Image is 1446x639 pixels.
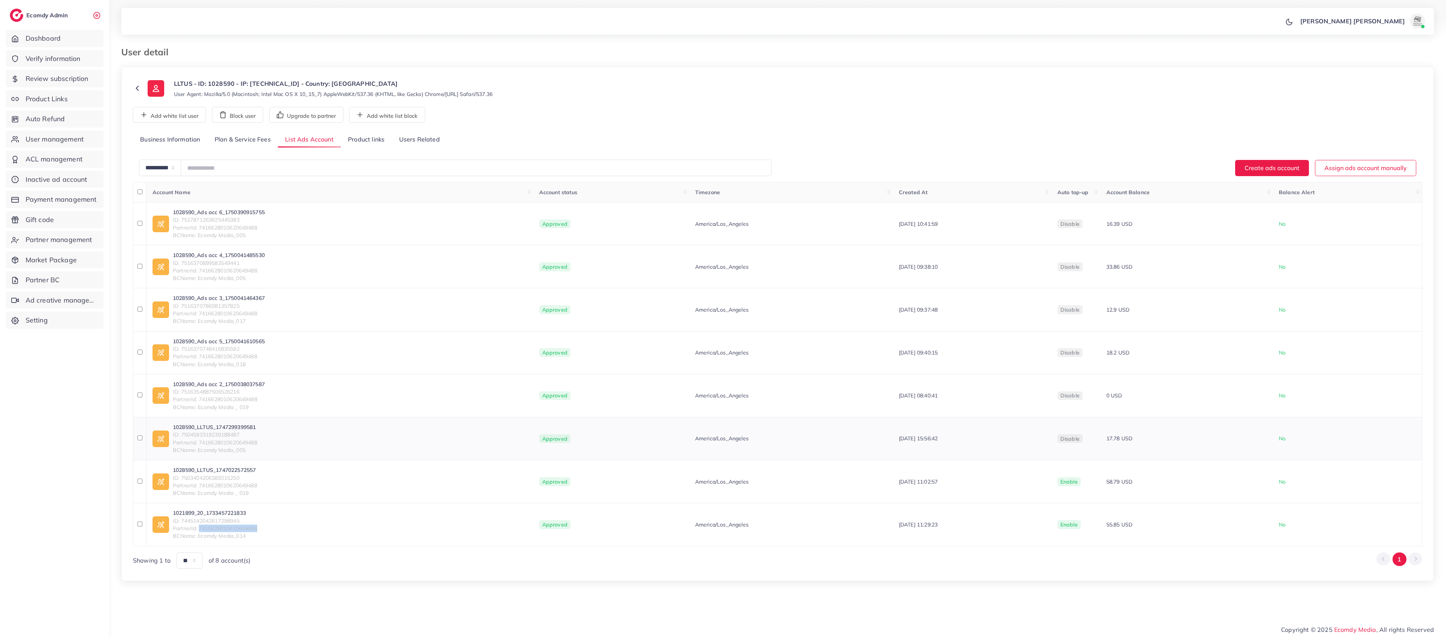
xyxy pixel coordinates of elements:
[539,219,570,228] span: Approved
[6,271,104,289] a: Partner BC
[1060,221,1080,227] span: disable
[1060,349,1080,356] span: disable
[173,208,265,216] a: 1028590_Ads acc 6_1750390915755
[1281,625,1434,634] span: Copyright © 2025
[899,478,938,485] span: [DATE] 11:02:57
[539,391,570,400] span: Approved
[121,47,174,58] h3: User detail
[173,431,257,438] span: ID: 7504593319239188487
[1410,14,1425,29] img: avatar
[153,259,169,275] img: ic-ad-info.7fc67b75.svg
[26,154,82,164] span: ACL management
[1376,625,1434,634] span: , All rights Reserved
[173,466,257,474] a: 1028590_LLTUS_1747022572557
[26,255,77,265] span: Market Package
[153,473,169,490] img: ic-ad-info.7fc67b75.svg
[1279,263,1286,270] span: No
[133,107,206,123] button: Add white list user
[899,435,938,442] span: [DATE] 15:56:42
[899,306,938,313] span: [DATE] 09:37:48
[26,235,92,245] span: Partner management
[539,520,570,529] span: Approved
[173,517,257,525] span: ID: 7445142042617298945
[539,305,570,314] span: Approved
[6,30,104,47] a: Dashboard
[899,221,938,227] span: [DATE] 10:41:59
[1106,306,1129,313] span: 12.9 USD
[695,263,749,271] span: America/Los_Angeles
[539,262,570,271] span: Approved
[173,423,257,431] a: 1028590_LLTUS_1747299399581
[173,231,265,239] span: BCName: Ecomdy Media_005
[695,478,749,485] span: America/Los_Angeles
[6,70,104,87] a: Review subscription
[6,50,104,67] a: Verify information
[695,435,749,442] span: America/Los_Angeles
[173,294,265,302] a: 1028590_Ads acc 3_1750041464367
[173,380,265,388] a: 1028590_Ads acc 2_1750038037587
[6,151,104,168] a: ACL management
[26,295,98,305] span: Ad creative management
[26,195,97,204] span: Payment management
[173,474,257,482] span: ID: 7503404206389215250
[6,292,104,309] a: Ad creative management
[6,231,104,248] a: Partner management
[173,267,265,274] span: PartnerId: 7416628010620649488
[148,80,164,97] img: ic-user-info.36bf1079.svg
[1106,189,1150,196] span: Account Balance
[1279,478,1286,485] span: No
[899,263,938,270] span: [DATE] 09:38:10
[212,107,263,123] button: Block user
[695,521,749,528] span: America/Los_Angeles
[1300,17,1405,26] p: [PERSON_NAME] [PERSON_NAME]
[173,302,265,310] span: ID: 7516370786081357825
[26,175,87,184] span: Inactive ad account
[173,388,265,396] span: ID: 7516354887506526216
[133,132,207,148] a: Business Information
[899,392,938,399] span: [DATE] 08:40:41
[1106,435,1132,442] span: 17.78 USD
[26,114,65,124] span: Auto Refund
[539,434,570,443] span: Approved
[26,134,84,144] span: User management
[539,477,570,486] span: Approved
[153,189,191,196] span: Account Name
[26,315,48,325] span: Setting
[6,90,104,108] a: Product Links
[1279,521,1286,528] span: No
[539,189,577,196] span: Account status
[1106,392,1122,399] span: 0 USD
[1060,478,1078,485] span: enable
[173,439,257,446] span: PartnerId: 7416628010620649488
[1279,392,1286,399] span: No
[173,338,265,345] a: 1028590_Ads acc 5_1750041610565
[173,317,265,325] span: BCName: Ecomdy Media_017
[173,259,265,267] span: ID: 7516370899583549441
[269,107,343,123] button: Upgrade to partner
[153,431,169,447] img: ic-ad-info.7fc67b75.svg
[6,251,104,269] a: Market Package
[899,521,938,528] span: [DATE] 11:29:23
[1279,349,1286,356] span: No
[133,556,171,565] span: Showing 1 to
[153,516,169,533] img: ic-ad-info.7fc67b75.svg
[26,33,61,43] span: Dashboard
[1057,189,1089,196] span: Auto top-up
[1106,478,1132,485] span: 58.79 USD
[207,132,278,148] a: Plan & Service Fees
[695,349,749,356] span: America/Los_Angeles
[392,132,447,148] a: Users Related
[26,275,60,285] span: Partner BC
[1393,552,1406,566] button: Go to page 1
[6,191,104,208] a: Payment management
[10,9,70,22] a: logoEcomdy Admin
[695,220,749,228] span: America/Los_Angeles
[26,54,81,64] span: Verify information
[1060,306,1080,313] span: disable
[1279,221,1286,227] span: No
[173,396,265,403] span: PartnerId: 7416628010620649488
[695,306,749,313] span: America/Los_Angeles
[6,312,104,329] a: Setting
[695,189,720,196] span: Timezone
[173,310,265,317] span: PartnerId: 7416628010620649488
